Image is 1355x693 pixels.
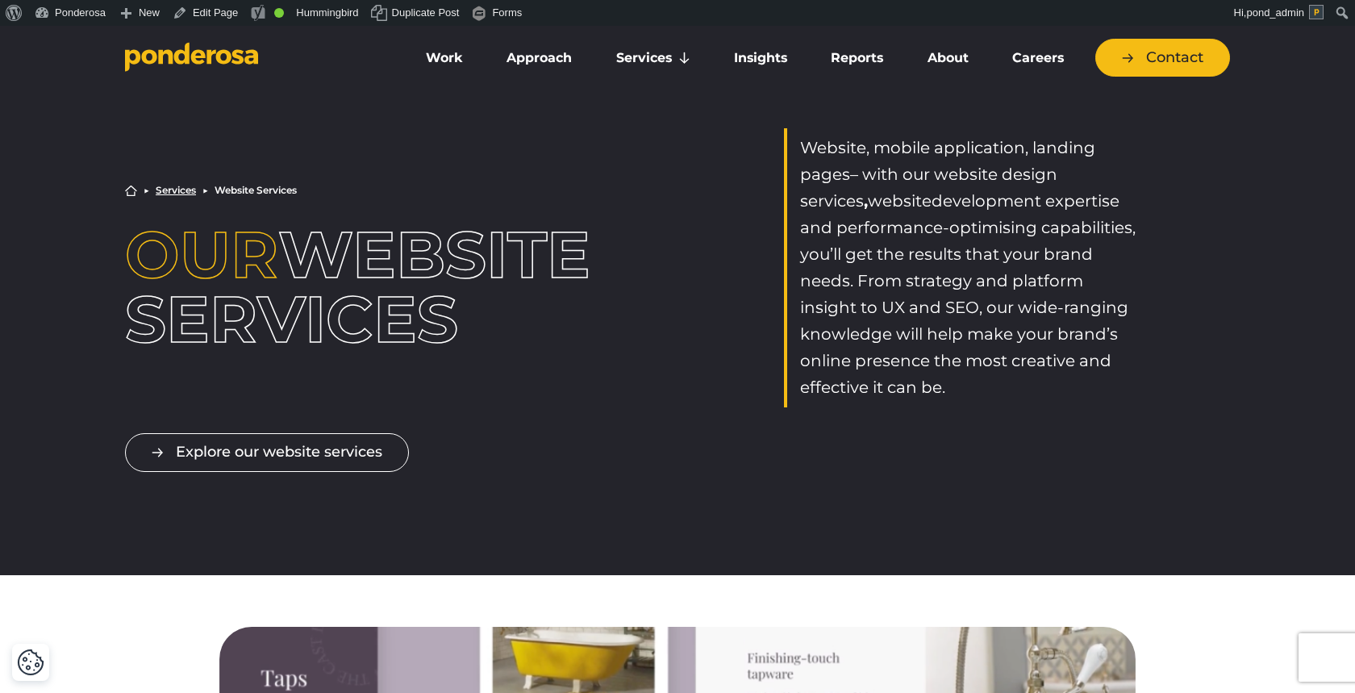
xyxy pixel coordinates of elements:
[1246,6,1304,19] span: pond_admin
[215,186,297,195] li: Website Services
[202,186,208,195] li: ▶︎
[125,42,383,74] a: Go to homepage
[715,41,806,75] a: Insights
[842,165,850,184] span: s
[125,215,278,294] span: Our
[994,41,1082,75] a: Careers
[864,191,868,211] span: ,
[125,433,409,471] a: Explore our website services
[156,186,196,195] a: Services
[144,186,149,195] li: ▶︎
[1095,39,1230,77] a: Contact
[17,649,44,676] img: Revisit consent button
[800,138,1095,184] span: , mobile application, landing page
[812,41,902,75] a: Reports
[125,185,137,197] a: Home
[17,649,44,676] button: Cookie Settings
[274,8,284,18] div: Good
[800,138,866,157] span: Website
[125,223,571,352] h1: Website Services
[800,165,1057,211] span: – with our website design services
[598,41,709,75] a: Services
[407,41,482,75] a: Work
[800,135,1136,401] p: website
[908,41,986,75] a: About
[488,41,590,75] a: Approach
[800,191,1136,290] span: development expertise and performance-optimising capabilities, you’ll get the results that your b...
[800,271,1128,397] span: From strategy and platform insight to UX and SEO, our wide-ranging knowledge will help make your ...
